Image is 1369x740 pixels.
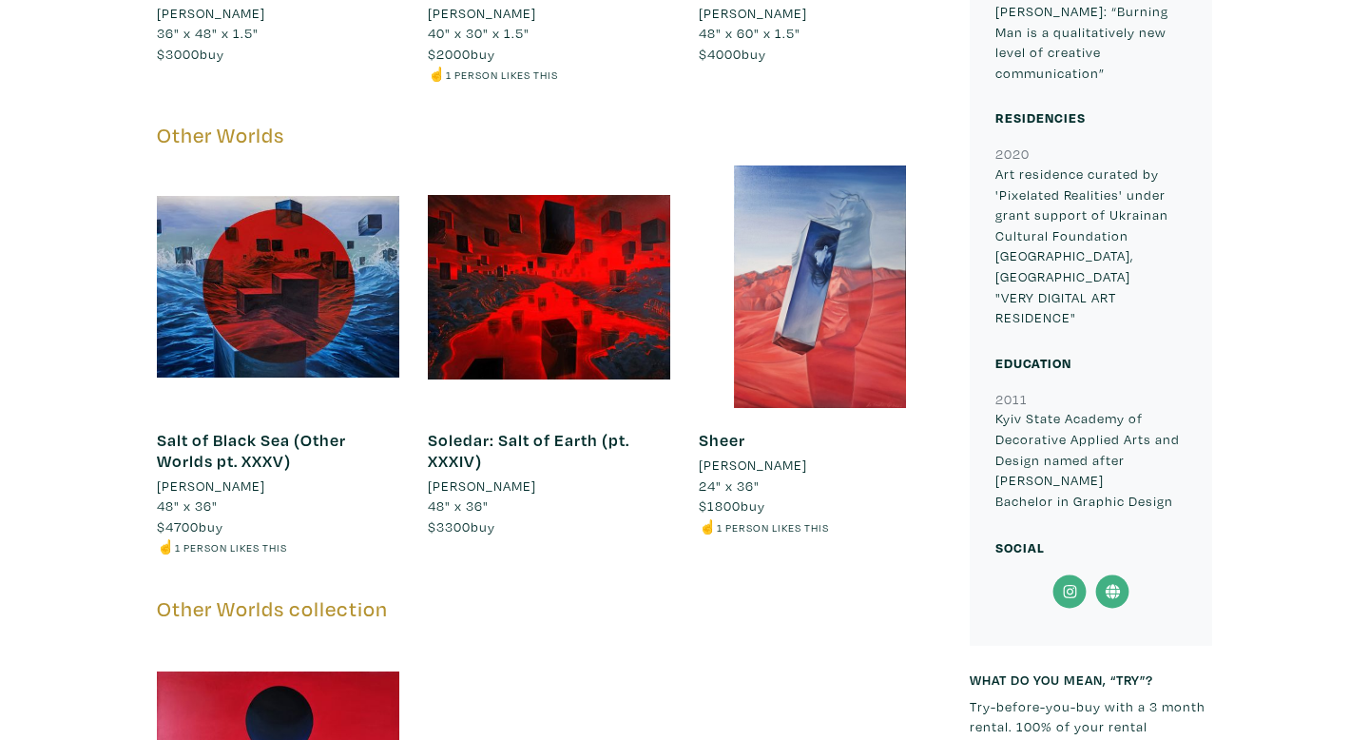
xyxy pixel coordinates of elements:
small: 1 person likes this [717,520,829,535]
a: [PERSON_NAME] [157,476,399,497]
li: [PERSON_NAME] [428,3,536,24]
li: [PERSON_NAME] [699,455,807,476]
a: [PERSON_NAME] [428,476,670,497]
small: Education [995,354,1071,372]
a: Soledar: Salt of Earth (pt. XXXIV) [428,429,629,472]
a: [PERSON_NAME] [699,455,941,476]
span: 36" x 48" x 1.5" [157,24,259,42]
li: [PERSON_NAME] [157,3,265,24]
span: $4700 [157,517,199,536]
a: Sheer [699,429,745,451]
span: $1800 [699,497,741,515]
small: 2020 [995,145,1030,163]
span: buy [157,517,223,536]
span: 48" x 60" x 1.5" [699,24,800,42]
span: buy [699,497,765,515]
span: $3300 [428,517,471,536]
a: [PERSON_NAME] [157,3,399,24]
small: 2011 [995,390,1028,408]
a: [PERSON_NAME] [699,3,941,24]
li: ☝️ [157,536,399,557]
h5: Other Worlds collection [157,596,941,622]
span: 24" x 36" [699,477,760,495]
li: [PERSON_NAME] [428,476,536,497]
small: 1 person likes this [175,540,287,555]
span: $4000 [699,45,742,63]
span: $3000 [157,45,200,63]
small: Social [995,538,1045,556]
h6: What do you mean, “try”? [970,672,1212,688]
a: [PERSON_NAME] [428,3,670,24]
h5: Other Worlds [157,123,941,148]
li: [PERSON_NAME] [157,476,265,497]
small: 1 person likes this [446,68,558,82]
small: Residencies [995,108,1086,127]
p: Kyiv State Academy of Decorative Applied Arts and Design named after [PERSON_NAME] Bachelor in Gr... [995,408,1186,511]
span: 48" x 36" [157,497,218,515]
span: 48" x 36" [428,497,489,515]
span: buy [428,45,495,63]
span: buy [157,45,224,63]
li: [PERSON_NAME] [699,3,807,24]
span: $2000 [428,45,471,63]
a: Salt of Black Sea (Other Worlds pt. XXXV) [157,429,346,472]
span: buy [428,517,495,536]
span: buy [699,45,766,63]
li: ☝️ [699,516,941,537]
span: 40" x 30" x 1.5" [428,24,530,42]
p: Art residence curated by 'Pixelated Realities' under grant support of Ukrainan Cultural Foundatio... [995,164,1186,328]
li: ☝️ [428,64,670,85]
